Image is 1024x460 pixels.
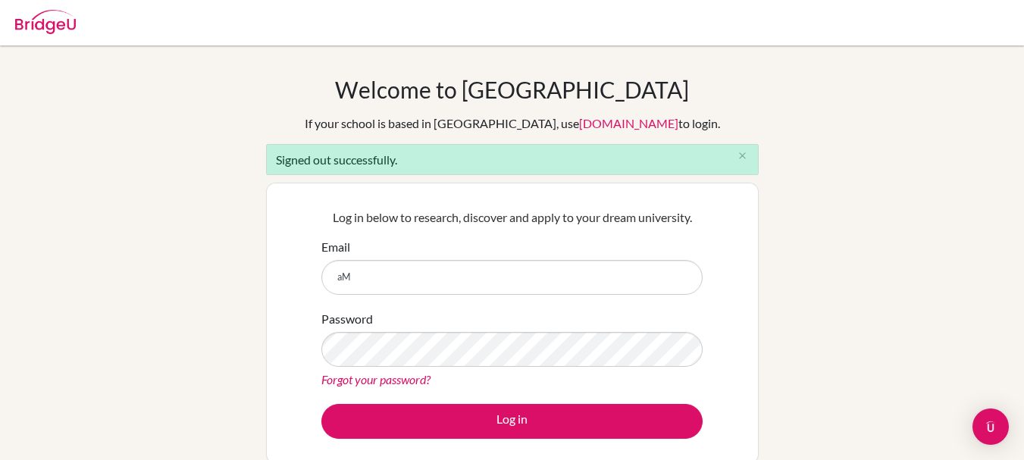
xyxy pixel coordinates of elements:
[266,144,759,175] div: Signed out successfully.
[321,404,703,439] button: Log in
[335,76,689,103] h1: Welcome to [GEOGRAPHIC_DATA]
[321,208,703,227] p: Log in below to research, discover and apply to your dream university.
[579,116,678,130] a: [DOMAIN_NAME]
[321,238,350,256] label: Email
[321,372,431,386] a: Forgot your password?
[737,150,748,161] i: close
[15,10,76,34] img: Bridge-U
[305,114,720,133] div: If your school is based in [GEOGRAPHIC_DATA], use to login.
[321,310,373,328] label: Password
[972,408,1009,445] div: Open Intercom Messenger
[728,145,758,167] button: Close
